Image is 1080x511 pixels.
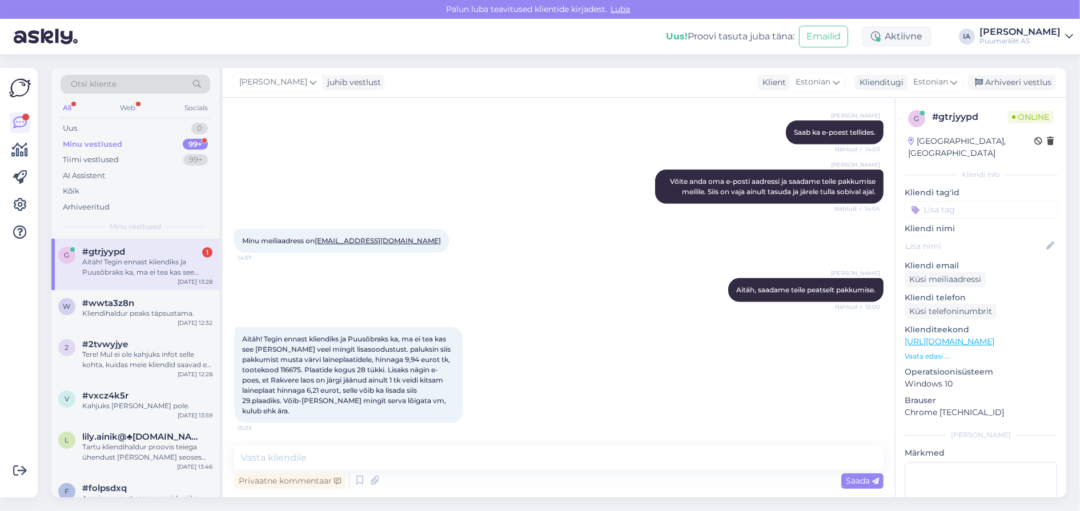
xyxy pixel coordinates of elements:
span: Nähtud ✓ 14:04 [834,204,880,213]
span: Minu meiliaadress on [242,236,441,245]
span: #folpsdxq [82,483,127,493]
div: Kliendi info [905,170,1057,180]
span: w [63,302,71,311]
span: Luba [608,4,634,14]
span: l [65,436,69,444]
p: Kliendi email [905,260,1057,272]
div: IA [959,29,975,45]
a: [PERSON_NAME]Puumarket AS [979,27,1073,46]
p: Kliendi nimi [905,223,1057,235]
span: Minu vestlused [110,222,161,232]
div: Web [118,100,138,115]
div: [DATE] 13:59 [178,411,212,420]
p: Windows 10 [905,378,1057,390]
span: Otsi kliente [71,78,117,90]
div: Socials [182,100,210,115]
div: All [61,100,74,115]
a: [URL][DOMAIN_NAME] [905,336,994,347]
div: 0 [191,123,208,134]
div: Puumarket AS [979,37,1061,46]
div: [DATE] 12:28 [178,370,212,379]
span: Online [1007,111,1054,123]
div: [PERSON_NAME] [979,27,1061,37]
span: Võite anda oma e-posti aadressi ja saadame teile pakkumise meilile. Siis on vaja ainult tasuda ja... [670,177,877,196]
div: Tere! Mul ei ole kahjuks infot selle kohta, kuidas meie kliendid saavad e-arveid tellida. Edastan... [82,349,212,370]
div: Küsi telefoninumbrit [905,304,997,319]
p: Operatsioonisüsteem [905,366,1057,378]
img: Askly Logo [9,77,31,99]
div: Kliendihaldur peaks täpsustama. [82,308,212,319]
span: g [914,114,920,123]
div: [GEOGRAPHIC_DATA], [GEOGRAPHIC_DATA] [908,135,1034,159]
span: 14:57 [238,254,280,262]
span: Nähtud ✓ 15:00 [835,303,880,311]
span: #vxcz4k5r [82,391,129,401]
span: 2 [65,343,69,352]
div: [PERSON_NAME] [905,430,1057,440]
b: Uus! [666,31,688,42]
div: 99+ [183,139,208,150]
div: Proovi tasuta juba täna: [666,30,794,43]
div: Privaatne kommentaar [234,473,346,489]
span: Saab ka e-poest tellides. [794,128,876,136]
span: 15:05 [238,424,280,432]
span: [PERSON_NAME] [239,76,307,88]
div: 99+ [183,154,208,166]
div: 1 [202,247,212,257]
div: Kahjuks [PERSON_NAME] pole. [82,401,212,411]
p: Kliendi telefon [905,292,1057,304]
div: Klienditugi [855,77,904,88]
div: Arhiveeri vestlus [968,75,1056,90]
span: #2tvwyjye [82,339,128,349]
span: Estonian [913,76,948,88]
input: Lisa nimi [905,240,1044,252]
div: Kõik [63,186,79,197]
div: # gtrjyypd [932,110,1007,124]
div: Aitäh! Tegin ennast kliendiks ja Puusõbraks ka, ma ei tea kas see [PERSON_NAME] veel mingit lisas... [82,257,212,277]
button: Emailid [799,26,848,47]
span: Nähtud ✓ 14:03 [835,145,880,154]
span: f [65,487,69,496]
span: Saada [846,476,879,486]
span: [PERSON_NAME] [831,269,880,277]
p: Vaata edasi ... [905,351,1057,361]
span: [PERSON_NAME] [831,111,880,120]
div: [DATE] 13:28 [178,277,212,286]
span: g [65,251,70,259]
span: #wwta3z8n [82,298,134,308]
span: [PERSON_NAME] [831,160,880,169]
p: Chrome [TECHNICAL_ID] [905,407,1057,419]
div: AI Assistent [63,170,105,182]
p: Klienditeekond [905,324,1057,336]
span: Aitäh! Tegin ennast kliendiks ja Puusõbraks ka, ma ei tea kas see [PERSON_NAME] veel mingit lisas... [242,335,452,415]
div: Uus [63,123,77,134]
div: Aktiivne [862,26,932,47]
input: Lisa tag [905,201,1057,218]
p: Märkmed [905,447,1057,459]
div: [DATE] 12:32 [178,319,212,327]
div: Arhiveeritud [63,202,110,213]
span: #gtrjyypd [82,247,125,257]
p: Kliendi tag'id [905,187,1057,199]
div: juhib vestlust [323,77,381,88]
span: lily.ainik@♣mail.ee [82,432,201,442]
div: Küsi meiliaadressi [905,272,986,287]
a: [EMAIL_ADDRESS][DOMAIN_NAME] [315,236,441,245]
span: Aitäh, saadame teile peatselt pakkumise. [736,285,876,294]
div: [DATE] 13:46 [177,462,212,471]
span: Estonian [796,76,830,88]
span: v [65,395,69,403]
div: Tartu kliendihaldur proovis teiega ühendust [PERSON_NAME] seoses tellimusega, aga ei saanud teid ... [82,442,212,462]
p: Brauser [905,395,1057,407]
div: Minu vestlused [63,139,122,150]
div: Klient [758,77,786,88]
div: Tiimi vestlused [63,154,119,166]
